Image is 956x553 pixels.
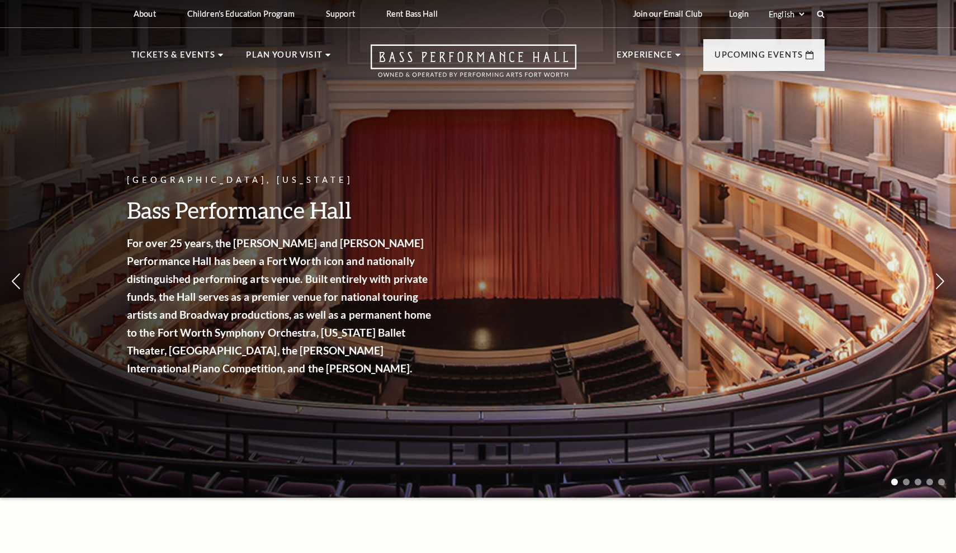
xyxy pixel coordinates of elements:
p: Upcoming Events [714,48,803,68]
p: Support [326,9,355,18]
p: Rent Bass Hall [386,9,438,18]
select: Select: [766,9,806,20]
strong: For over 25 years, the [PERSON_NAME] and [PERSON_NAME] Performance Hall has been a Fort Worth ico... [127,237,431,375]
p: [GEOGRAPHIC_DATA], [US_STATE] [127,173,434,187]
p: About [134,9,156,18]
p: Tickets & Events [131,48,215,68]
p: Children's Education Program [187,9,295,18]
p: Experience [617,48,673,68]
h3: Bass Performance Hall [127,196,434,224]
p: Plan Your Visit [246,48,323,68]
